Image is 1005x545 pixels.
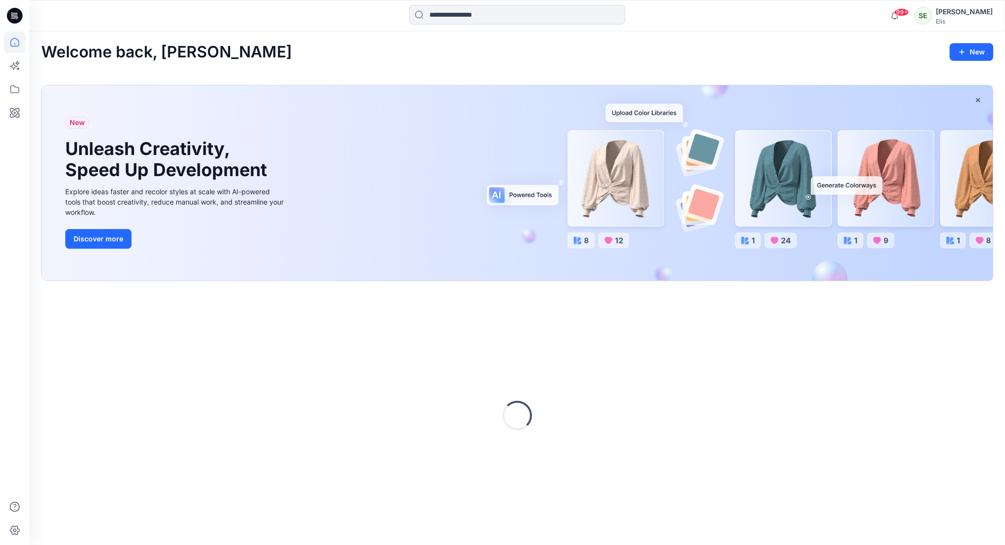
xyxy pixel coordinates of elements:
button: New [950,43,993,61]
span: 99+ [894,8,909,16]
div: [PERSON_NAME] [936,6,993,18]
h2: Welcome back, [PERSON_NAME] [41,43,292,61]
h1: Unleash Creativity, Speed Up Development [65,138,271,181]
button: Discover more [65,229,132,249]
span: New [70,117,85,129]
div: Elis [936,18,993,25]
div: Explore ideas faster and recolor styles at scale with AI-powered tools that boost creativity, red... [65,186,286,217]
a: Discover more [65,229,286,249]
div: SE [914,7,932,25]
